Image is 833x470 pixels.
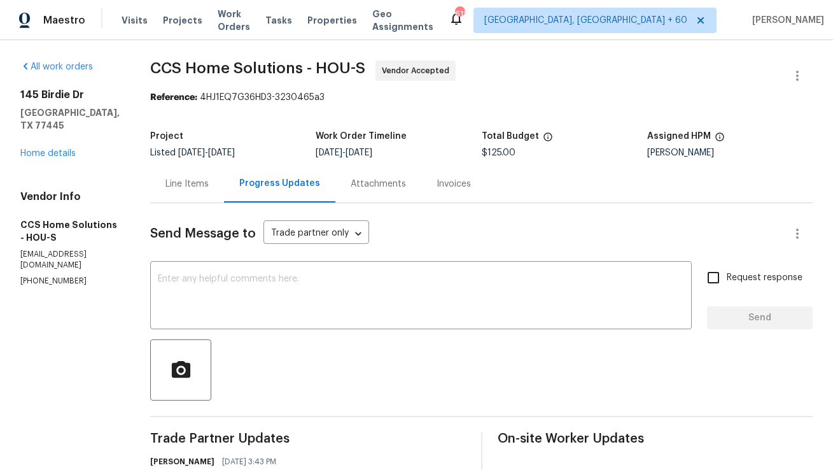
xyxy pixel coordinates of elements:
span: Work Orders [218,8,250,33]
span: Vendor Accepted [382,64,454,77]
span: Projects [163,14,202,27]
a: All work orders [20,62,93,71]
span: $125.00 [482,148,515,157]
div: Progress Updates [239,177,320,190]
p: [EMAIL_ADDRESS][DOMAIN_NAME] [20,249,120,271]
span: Trade Partner Updates [150,432,466,445]
span: [DATE] [178,148,205,157]
span: - [316,148,372,157]
b: Reference: [150,93,197,102]
div: Attachments [351,178,406,190]
a: Home details [20,149,76,158]
span: Send Message to [150,227,256,240]
span: [PERSON_NAME] [747,14,824,27]
span: Geo Assignments [372,8,433,33]
div: Line Items [165,178,209,190]
div: 4HJ1EQ7G36HD3-3230465a3 [150,91,813,104]
div: Invoices [437,178,471,190]
span: Properties [307,14,357,27]
h6: [PERSON_NAME] [150,455,214,468]
span: [DATE] 3:43 PM [222,455,276,468]
span: Tasks [265,16,292,25]
span: [DATE] [346,148,372,157]
span: Request response [727,271,802,285]
h5: CCS Home Solutions - HOU-S [20,218,120,244]
div: 612 [455,8,464,20]
span: CCS Home Solutions - HOU-S [150,61,365,76]
div: [PERSON_NAME] [647,148,813,157]
span: Visits [122,14,148,27]
div: Trade partner only [263,224,369,245]
p: [PHONE_NUMBER] [20,276,120,287]
h5: Project [150,132,183,141]
span: Listed [150,148,235,157]
span: The hpm assigned to this work order. [715,132,725,148]
span: [GEOGRAPHIC_DATA], [GEOGRAPHIC_DATA] + 60 [484,14,687,27]
span: The total cost of line items that have been proposed by Opendoor. This sum includes line items th... [543,132,553,148]
span: [DATE] [316,148,342,157]
h5: Assigned HPM [647,132,711,141]
span: [DATE] [208,148,235,157]
span: Maestro [43,14,85,27]
span: On-site Worker Updates [498,432,813,445]
h5: Work Order Timeline [316,132,407,141]
span: - [178,148,235,157]
h5: [GEOGRAPHIC_DATA], TX 77445 [20,106,120,132]
h4: Vendor Info [20,190,120,203]
h2: 145 Birdie Dr [20,89,120,101]
h5: Total Budget [482,132,539,141]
